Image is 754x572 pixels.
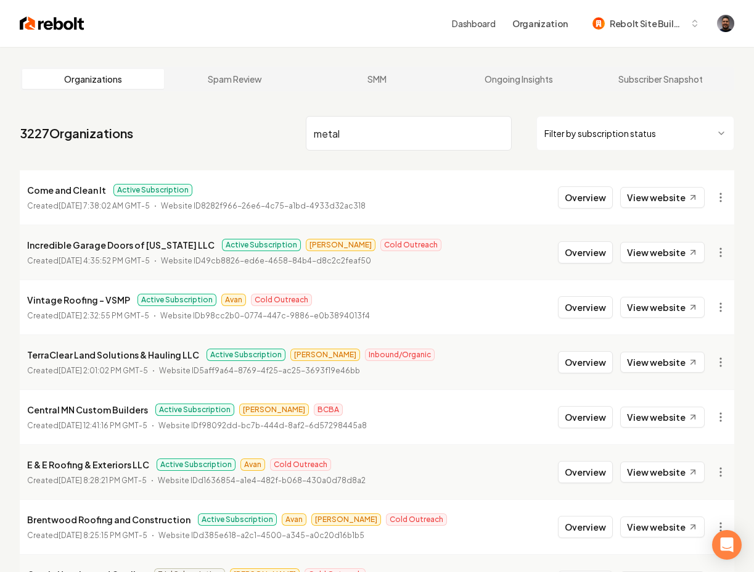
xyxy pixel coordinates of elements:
[314,404,343,416] span: BCBA
[251,294,312,306] span: Cold Outreach
[59,311,149,320] time: [DATE] 2:32:55 PM GMT-5
[558,516,613,538] button: Overview
[158,420,367,432] p: Website ID f98092dd-bc7b-444d-8af2-6d57298445a8
[157,458,236,471] span: Active Subscription
[59,421,147,430] time: [DATE] 12:41:16 PM GMT-5
[620,407,705,428] a: View website
[282,513,306,526] span: Avan
[161,200,366,212] p: Website ID 8282f966-26e6-4c75-a1bd-4933d32ac318
[306,239,375,251] span: [PERSON_NAME]
[306,116,512,151] input: Search by name or ID
[27,475,147,487] p: Created
[27,292,130,307] p: Vintage Roofing - VSMP
[59,531,147,540] time: [DATE] 8:25:15 PM GMT-5
[27,255,150,267] p: Created
[311,513,381,526] span: [PERSON_NAME]
[558,351,613,373] button: Overview
[365,349,435,361] span: Inbound/Organic
[592,17,605,30] img: Rebolt Site Builder
[27,365,148,377] p: Created
[290,349,360,361] span: [PERSON_NAME]
[620,516,705,537] a: View website
[717,15,734,32] button: Open user button
[27,347,199,362] p: TerraClear Land Solutions & Hauling LLC
[27,183,106,197] p: Come and Clean It
[27,457,149,472] p: E & E Roofing & Exteriors LLC
[164,69,306,89] a: Spam Review
[380,239,441,251] span: Cold Outreach
[59,366,148,375] time: [DATE] 2:01:02 PM GMT-5
[620,352,705,373] a: View website
[158,475,366,487] p: Website ID d1636854-a1e4-482f-b068-430a0d78d8a2
[27,420,147,432] p: Created
[270,458,331,471] span: Cold Outreach
[558,296,613,318] button: Overview
[158,529,364,542] p: Website ID d385e618-a2c1-4500-a345-a0c20d16b1b5
[620,462,705,483] a: View website
[59,256,150,265] time: [DATE] 4:35:52 PM GMT-5
[198,513,277,526] span: Active Subscription
[113,184,192,196] span: Active Subscription
[20,125,133,142] a: 3227Organizations
[620,242,705,263] a: View website
[27,238,215,252] p: Incredible Garage Doors of [US_STATE] LLC
[22,69,164,89] a: Organizations
[137,294,216,306] span: Active Subscription
[386,513,447,526] span: Cold Outreach
[27,529,147,542] p: Created
[161,255,371,267] p: Website ID 49cb8826-ed6e-4658-84b4-d8c2c2feaf50
[27,402,148,417] p: Central MN Custom Builders
[59,201,150,210] time: [DATE] 7:38:02 AM GMT-5
[221,294,246,306] span: Avan
[558,461,613,483] button: Overview
[558,241,613,263] button: Overview
[558,186,613,209] button: Overview
[240,458,265,471] span: Avan
[717,15,734,32] img: Daniel Humberto Ortega Celis
[452,17,495,30] a: Dashboard
[610,17,685,30] span: Rebolt Site Builder
[620,187,705,208] a: View website
[306,69,448,89] a: SMM
[20,15,84,32] img: Rebolt Logo
[239,404,309,416] span: [PERSON_NAME]
[27,200,150,212] p: Created
[590,69,732,89] a: Subscriber Snapshot
[620,297,705,318] a: View website
[207,349,285,361] span: Active Subscription
[160,310,370,322] p: Website ID b98cc2b0-0774-447c-9886-e0b3894013f4
[27,310,149,322] p: Created
[159,365,360,377] p: Website ID 5aff9a64-8769-4f25-ac25-3693f19e46bb
[155,404,234,416] span: Active Subscription
[505,12,575,35] button: Organization
[712,530,742,560] div: Open Intercom Messenger
[222,239,301,251] span: Active Subscription
[448,69,590,89] a: Ongoing Insights
[27,512,191,527] p: Brentwood Roofing and Construction
[558,406,613,428] button: Overview
[59,476,147,485] time: [DATE] 8:28:21 PM GMT-5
